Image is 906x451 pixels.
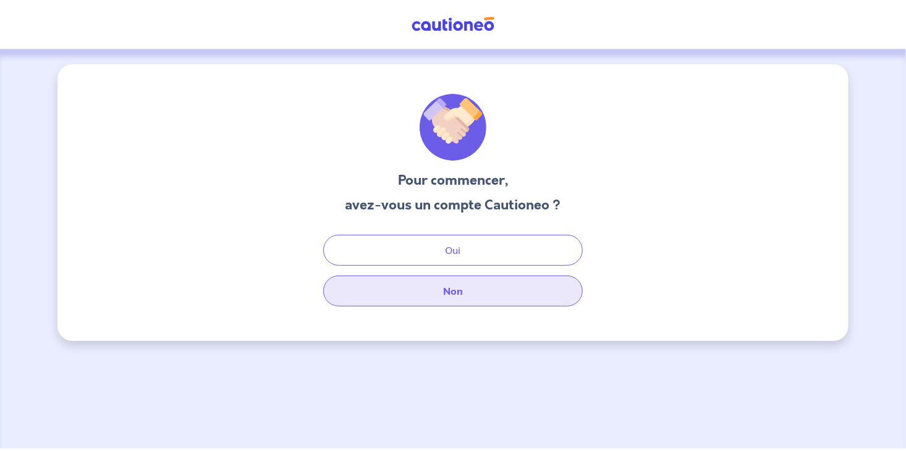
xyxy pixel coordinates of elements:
[323,235,583,266] button: Oui
[407,17,499,32] img: Cautioneo
[345,171,561,190] h3: Pour commencer,
[420,94,486,161] img: illu_welcome.svg
[323,276,583,306] button: Non
[345,195,561,215] h3: avez-vous un compte Cautioneo ?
